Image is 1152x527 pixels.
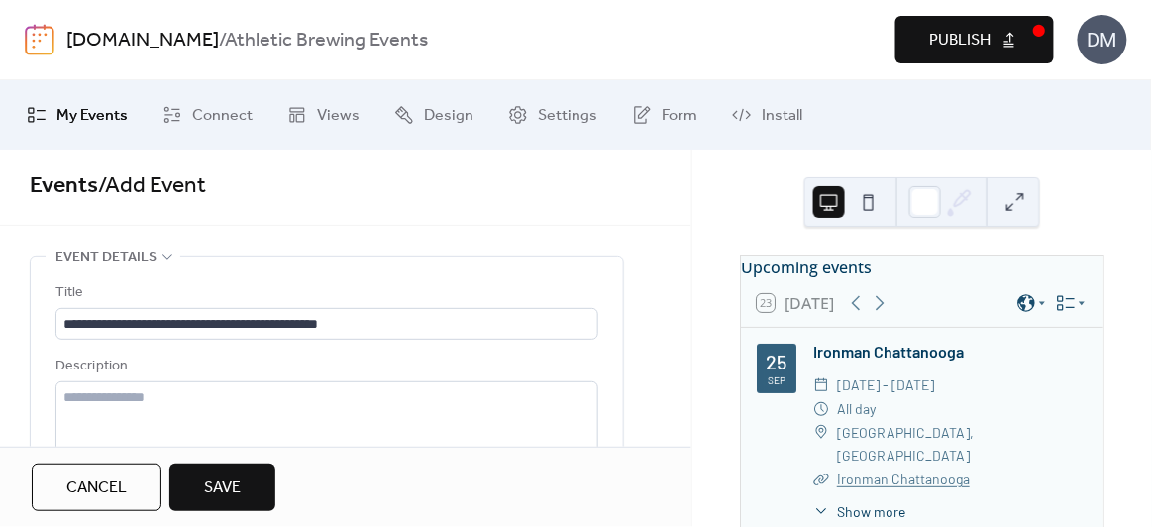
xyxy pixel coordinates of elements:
[1078,15,1127,64] div: DM
[930,29,992,53] span: Publish
[717,88,817,142] a: Install
[813,397,829,421] div: ​
[424,104,473,128] span: Design
[813,421,829,445] div: ​
[766,352,786,371] div: 25
[55,246,157,269] span: Event details
[379,88,488,142] a: Design
[98,164,206,208] span: / Add Event
[813,468,829,491] div: ​
[837,501,905,522] span: Show more
[66,476,127,500] span: Cancel
[762,104,802,128] span: Install
[768,375,785,385] div: Sep
[837,397,876,421] span: All day
[813,342,964,361] a: Ironman Chattanooga
[192,104,253,128] span: Connect
[204,476,241,500] span: Save
[662,104,697,128] span: Form
[30,164,98,208] a: Events
[56,104,128,128] span: My Events
[272,88,374,142] a: Views
[617,88,712,142] a: Form
[225,22,429,59] b: Athletic Brewing Events
[741,256,1103,279] div: Upcoming events
[169,464,275,511] button: Save
[55,355,594,378] div: Description
[55,281,594,305] div: Title
[837,421,1088,469] span: [GEOGRAPHIC_DATA], [GEOGRAPHIC_DATA]
[66,22,219,59] a: [DOMAIN_NAME]
[32,464,161,511] button: Cancel
[12,88,143,142] a: My Events
[813,501,905,522] button: ​Show more
[895,16,1054,63] button: Publish
[493,88,612,142] a: Settings
[219,22,225,59] b: /
[813,501,829,522] div: ​
[813,373,829,397] div: ​
[25,24,54,55] img: logo
[837,373,934,397] span: [DATE] - [DATE]
[538,104,597,128] span: Settings
[317,104,360,128] span: Views
[148,88,267,142] a: Connect
[837,471,970,487] a: Ironman Chattanooga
